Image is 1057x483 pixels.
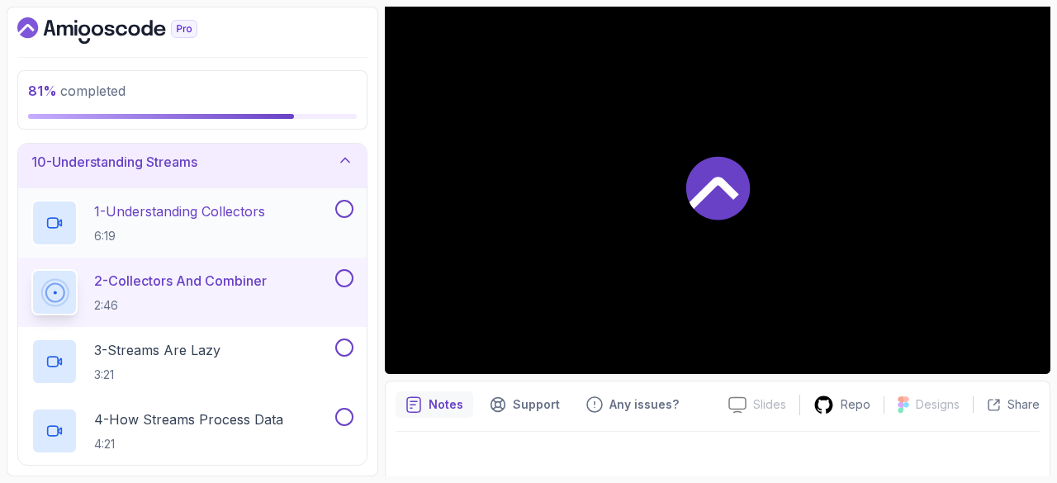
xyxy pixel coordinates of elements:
[18,135,367,188] button: 10-Understanding Streams
[841,396,870,413] p: Repo
[94,367,220,383] p: 3:21
[429,396,463,413] p: Notes
[31,152,197,172] h3: 10 - Understanding Streams
[94,228,265,244] p: 6:19
[94,436,283,452] p: 4:21
[28,83,57,99] span: 81 %
[916,396,960,413] p: Designs
[609,396,679,413] p: Any issues?
[973,396,1040,413] button: Share
[28,83,126,99] span: completed
[94,201,265,221] p: 1 - Understanding Collectors
[800,395,884,415] a: Repo
[480,391,570,418] button: Support button
[513,396,560,413] p: Support
[17,17,235,44] a: Dashboard
[31,408,353,454] button: 4-How Streams Process Data4:21
[31,339,353,385] button: 3-Streams Are Lazy3:21
[396,391,473,418] button: notes button
[1007,396,1040,413] p: Share
[576,391,689,418] button: Feedback button
[753,396,786,413] p: Slides
[31,269,353,315] button: 2-Collectors And Combiner2:46
[94,340,220,360] p: 3 - Streams Are Lazy
[94,410,283,429] p: 4 - How Streams Process Data
[94,297,267,314] p: 2:46
[94,271,267,291] p: 2 - Collectors And Combiner
[31,200,353,246] button: 1-Understanding Collectors6:19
